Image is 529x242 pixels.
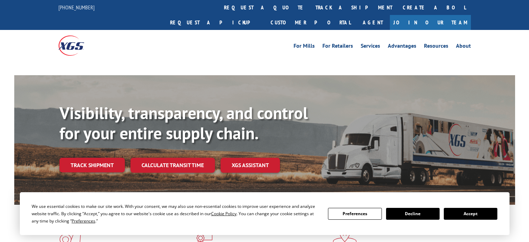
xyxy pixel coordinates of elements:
[130,158,215,173] a: Calculate transit time
[221,158,280,173] a: XGS ASSISTANT
[322,43,353,51] a: For Retailers
[294,43,315,51] a: For Mills
[211,211,237,217] span: Cookie Policy
[72,218,95,224] span: Preferences
[59,102,308,144] b: Visibility, transparency, and control for your entire supply chain.
[390,15,471,30] a: Join Our Team
[356,15,390,30] a: Agent
[388,43,416,51] a: Advantages
[59,158,125,172] a: Track shipment
[265,15,356,30] a: Customer Portal
[20,192,510,235] div: Cookie Consent Prompt
[424,43,448,51] a: Resources
[328,208,382,220] button: Preferences
[32,203,320,225] div: We use essential cookies to make our site work. With your consent, we may also use non-essential ...
[361,43,380,51] a: Services
[386,208,440,220] button: Decline
[58,4,95,11] a: [PHONE_NUMBER]
[444,208,497,220] button: Accept
[456,43,471,51] a: About
[165,15,265,30] a: Request a pickup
